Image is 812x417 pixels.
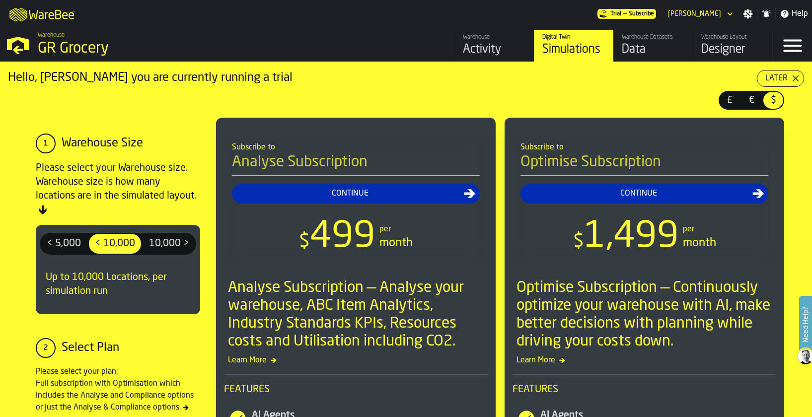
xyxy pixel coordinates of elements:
label: button-toggle-Menu [773,30,812,62]
label: button-toggle-Settings [739,9,757,19]
div: Activity [463,42,526,58]
div: thumb [741,92,761,109]
div: Hello, [PERSON_NAME] you are currently running a trial [8,70,757,86]
span: $ [299,232,310,252]
a: link-to-/wh/i/e451d98b-95f6-4604-91ff-c80219f9c36d/simulations [534,30,613,62]
span: Warehouse [38,32,65,39]
div: thumb [143,234,195,254]
div: Warehouse Layout [701,34,764,41]
span: 1,499 [584,219,679,255]
label: button-switch-multi-< 10,000 [88,233,142,255]
div: Designer [701,42,764,58]
h4: Optimise Subscription [520,153,768,176]
div: thumb [41,234,87,254]
div: Warehouse Datasets [622,34,685,41]
div: Later [761,72,792,84]
div: Please select your plan: Full subscription with Optimisation which includes the Analyse and Compl... [36,366,200,414]
span: £ [722,94,738,107]
div: month [683,235,716,251]
div: per [379,223,391,235]
div: Continue [524,188,752,200]
label: button-toggle-Notifications [757,9,775,19]
a: link-to-/wh/i/e451d98b-95f6-4604-91ff-c80219f9c36d/feed/ [454,30,534,62]
div: Up to 10,000 Locations, per simulation run [40,263,196,306]
span: $ [765,94,781,107]
label: button-toggle-Help [776,8,812,20]
div: thumb [720,92,739,109]
label: button-switch-multi-£ [719,91,740,110]
div: Menu Subscription [597,9,656,19]
div: month [379,235,413,251]
div: Analyse Subscription — Analyse your warehouse, ABC Item Analytics, Industry Standards KPIs, Resou... [228,279,488,350]
span: Trial [610,10,621,17]
span: — [623,10,627,17]
span: Help [792,8,808,20]
span: 499 [310,219,375,255]
div: DropdownMenuValue-Sandhya Gopakumar [668,10,721,18]
div: 2 [36,338,56,358]
span: < 10,000 [91,236,139,252]
a: link-to-/wh/i/e451d98b-95f6-4604-91ff-c80219f9c36d/data [613,30,693,62]
span: Features [513,383,776,397]
label: button-switch-multi-$ [762,91,784,110]
div: Select Plan [62,340,119,356]
div: Subscribe to [232,141,480,153]
span: Learn More [513,354,776,366]
label: button-switch-multi-10,000 > [142,233,196,255]
div: thumb [89,234,141,254]
h4: Analyse Subscription [232,153,480,176]
div: DropdownMenuValue-Sandhya Gopakumar [664,8,735,20]
button: button-Continue [232,184,480,204]
label: Need Help? [800,297,811,352]
a: link-to-/wh/i/e451d98b-95f6-4604-91ff-c80219f9c36d/designer [693,30,772,62]
div: GR Grocery [38,40,306,58]
div: Optimise Subscription — Continuously optimize your warehouse with AI, make better decisions with ... [517,279,776,350]
span: $ [573,232,584,252]
div: Data [622,42,685,58]
a: link-to-/wh/i/e451d98b-95f6-4604-91ff-c80219f9c36d/pricing/ [597,9,656,19]
span: < 5,000 [43,236,85,252]
div: Continue [236,188,464,200]
div: per [683,223,694,235]
span: € [743,94,759,107]
div: 1 [36,134,56,153]
div: Warehouse [463,34,526,41]
span: Learn More [224,354,488,366]
label: button-switch-multi-€ [740,91,762,110]
label: button-switch-multi-< 5,000 [40,233,88,255]
div: Digital Twin [542,34,605,41]
div: thumb [763,92,783,109]
button: button-Continue [520,184,768,204]
div: Simulations [542,42,605,58]
span: 10,000 > [145,236,193,252]
button: button-Later [757,70,804,87]
span: Subscribe [629,10,654,17]
span: Features [224,383,488,397]
div: Warehouse Size [62,136,143,151]
div: Please select your Warehouse size. Warehouse size is how many locations are in the simulated layout. [36,161,200,217]
div: Subscribe to [520,141,768,153]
